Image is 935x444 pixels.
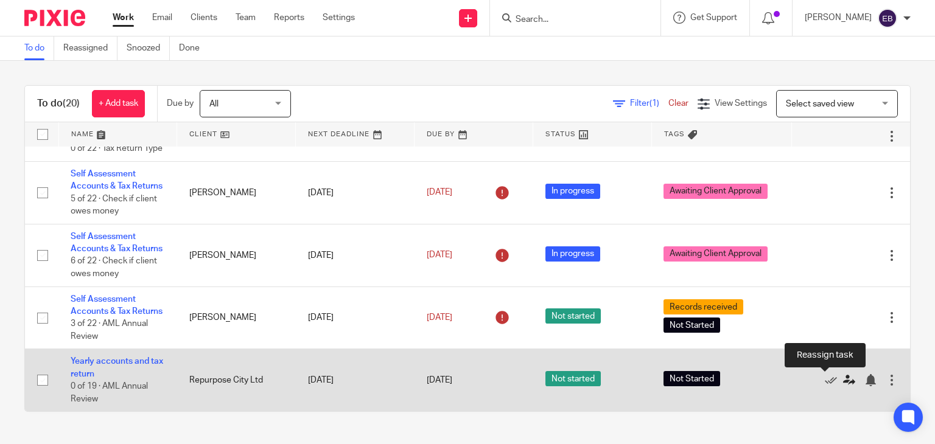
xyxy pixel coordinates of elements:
span: Not started [545,371,601,386]
a: Email [152,12,172,24]
td: Repurpose City Ltd [177,349,296,411]
span: 6 of 22 · Check if client owes money [71,257,157,279]
a: To do [24,36,54,60]
a: Reports [274,12,304,24]
span: 5 of 22 · Check if client owes money [71,195,157,216]
td: [PERSON_NAME] [177,224,296,286]
a: Self Assessment Accounts & Tax Returns [71,170,163,190]
span: (1) [650,99,659,108]
span: [DATE] [427,251,452,259]
span: [DATE] [427,189,452,197]
span: [DATE] [427,313,452,322]
span: Awaiting Client Approval [664,246,768,262]
a: Clear [668,99,688,108]
p: Due by [167,97,194,109]
h1: To do [37,97,80,110]
a: Self Assessment Accounts & Tax Returns [71,232,163,253]
span: In progress [545,246,600,262]
td: [PERSON_NAME] [177,161,296,224]
td: [PERSON_NAME] [177,286,296,349]
span: [DATE] [427,376,452,384]
td: [DATE] [296,161,415,224]
span: (20) [63,99,80,108]
a: Clients [191,12,217,24]
p: [PERSON_NAME] [805,12,872,24]
td: [DATE] [296,286,415,349]
span: Records received [664,299,743,314]
span: Get Support [690,13,737,22]
span: View Settings [715,99,767,108]
a: Mark as done [825,374,843,386]
a: Work [113,12,134,24]
span: Awaiting Client Approval [664,184,768,199]
a: + Add task [92,90,145,117]
span: Not Started [664,317,720,333]
a: Done [179,36,209,60]
span: Not started [545,308,601,324]
span: 3 of 22 · AML Annual Review [71,319,148,341]
a: Self Assessment Accounts & Tax Returns [71,295,163,316]
span: 0 of 22 · Tax Return Type [71,145,163,153]
input: Search [514,15,624,26]
span: In progress [545,184,600,199]
a: Yearly accounts and tax return [71,357,163,378]
span: All [209,100,219,108]
span: Not Started [664,371,720,386]
span: Tags [664,131,685,137]
a: Team [236,12,256,24]
span: Select saved view [786,100,854,108]
a: Snoozed [127,36,170,60]
span: 0 of 19 · AML Annual Review [71,382,148,403]
td: [DATE] [296,224,415,286]
span: Filter [630,99,668,108]
img: svg%3E [878,9,897,28]
img: Pixie [24,10,85,26]
a: Reassigned [63,36,117,60]
a: Settings [323,12,355,24]
td: [DATE] [296,349,415,411]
